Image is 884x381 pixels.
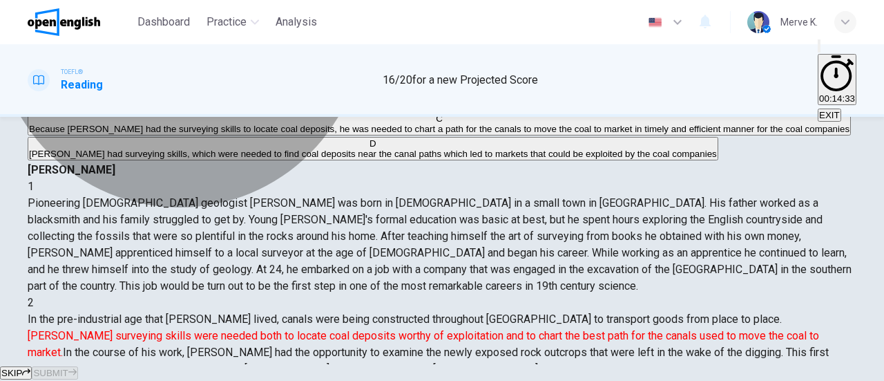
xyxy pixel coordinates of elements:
button: EXIT [818,109,841,122]
span: for a new Projected Score [412,73,538,86]
span: Practice [206,14,247,30]
button: 00:14:33 [818,54,856,105]
a: OpenEnglish logo [28,8,132,36]
span: SKIP [1,368,22,378]
h4: [PERSON_NAME] [28,162,856,178]
img: en [646,17,664,28]
button: CBecause [PERSON_NAME] had the surveying skills to locate coal deposits, he was needed to chart a... [28,112,851,136]
h1: Reading [61,77,103,93]
span: Dashboard [137,14,190,30]
div: 1 [28,178,856,195]
span: Pioneering [DEMOGRAPHIC_DATA] geologist [PERSON_NAME] was born in [DEMOGRAPHIC_DATA] in a small t... [28,196,852,292]
span: TOEFL® [61,67,83,77]
button: D[PERSON_NAME] had surveying skills, which were needed to find coal deposits near the canal paths... [28,137,718,160]
img: OpenEnglish logo [28,8,100,36]
div: Merve K. [780,14,818,30]
div: 2 [28,295,856,311]
font: [PERSON_NAME] surveying skills were needed both to locate coal deposits worthy of exploitation an... [28,329,819,359]
button: Dashboard [132,10,195,35]
span: 00:14:33 [819,93,855,104]
span: [PERSON_NAME] had surveying skills, which were needed to find coal deposits near the canal paths ... [29,149,717,159]
img: Profile picture [747,11,769,33]
div: Mute [818,37,856,54]
span: SUBMIT [33,368,68,378]
span: EXIT [819,110,840,120]
div: Hide [818,54,856,106]
span: Because [PERSON_NAME] had the surveying skills to locate coal deposits, he was needed to chart a ... [29,124,849,134]
button: Practice [201,10,265,35]
div: D [29,138,717,149]
button: Analysis [270,10,323,35]
button: SUBMIT [32,366,77,380]
span: 16 / 20 [383,73,412,86]
span: Analysis [276,14,317,30]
